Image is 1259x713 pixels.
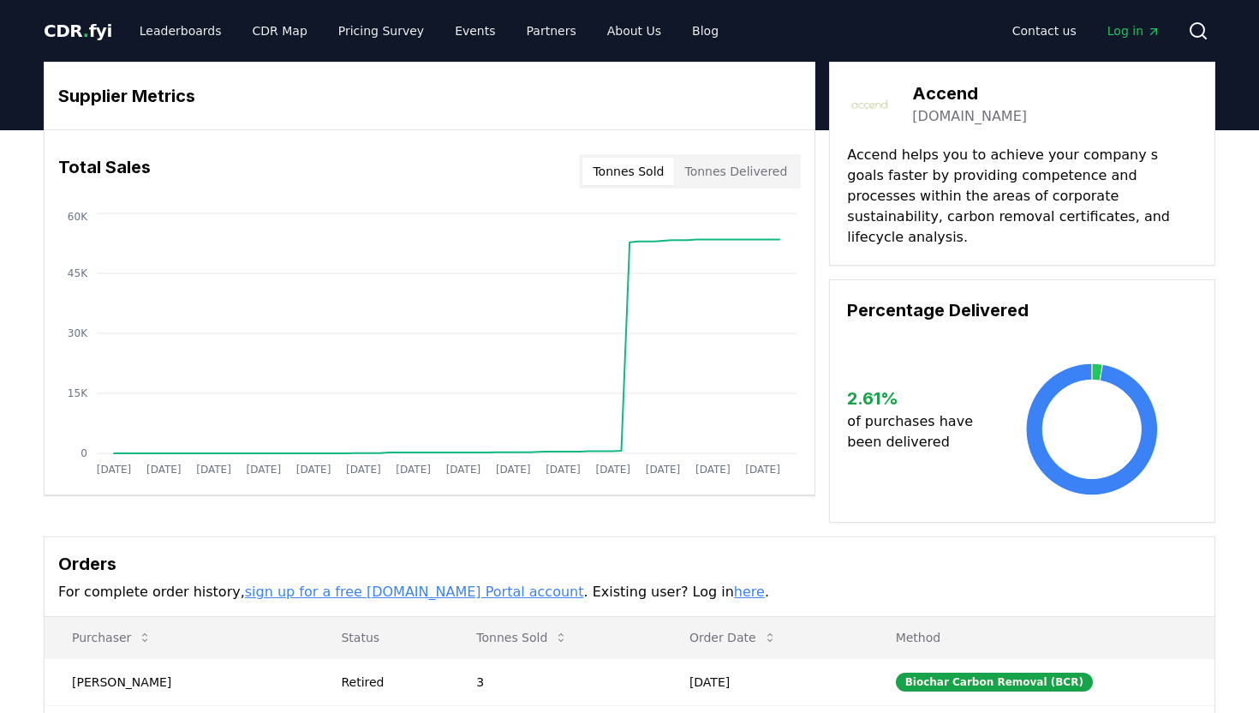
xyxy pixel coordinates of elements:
[81,447,87,459] tspan: 0
[68,387,88,399] tspan: 15K
[44,21,112,41] span: CDR fyi
[847,411,987,452] p: of purchases have been delivered
[847,297,1197,323] h3: Percentage Delivered
[695,464,731,476] tspan: [DATE]
[462,620,582,655] button: Tonnes Sold
[999,15,1090,46] a: Contact us
[126,15,236,46] a: Leaderboards
[513,15,590,46] a: Partners
[341,674,435,691] div: Retired
[97,464,132,476] tspan: [DATE]
[58,551,1201,577] h3: Orders
[446,464,481,476] tspan: [DATE]
[847,386,987,411] h3: 2.61 %
[68,211,88,223] tspan: 60K
[674,158,797,185] button: Tonnes Delivered
[247,464,282,476] tspan: [DATE]
[594,15,675,46] a: About Us
[1094,15,1174,46] a: Log in
[245,584,584,600] a: sign up for a free [DOMAIN_NAME] Portal account
[126,15,732,46] nav: Main
[1107,22,1161,39] span: Log in
[449,658,662,705] td: 3
[58,582,1201,602] p: For complete order history, . Existing user? Log in .
[346,464,381,476] tspan: [DATE]
[595,464,630,476] tspan: [DATE]
[83,21,89,41] span: .
[847,80,895,128] img: Accend-logo
[745,464,780,476] tspan: [DATE]
[847,145,1197,248] p: Accend helps you to achieve your company s goals faster by providing competence and processes wit...
[441,15,509,46] a: Events
[196,464,231,476] tspan: [DATE]
[146,464,182,476] tspan: [DATE]
[646,464,681,476] tspan: [DATE]
[239,15,321,46] a: CDR Map
[396,464,431,476] tspan: [DATE]
[58,83,801,109] h3: Supplier Metrics
[68,327,88,339] tspan: 30K
[882,629,1201,646] p: Method
[662,658,868,705] td: [DATE]
[58,154,151,189] h3: Total Sales
[912,106,1027,127] a: [DOMAIN_NAME]
[496,464,531,476] tspan: [DATE]
[44,19,112,43] a: CDR.fyi
[912,81,1027,106] h3: Accend
[45,658,313,705] td: [PERSON_NAME]
[296,464,331,476] tspan: [DATE]
[678,15,732,46] a: Blog
[327,629,435,646] p: Status
[896,673,1093,692] div: Biochar Carbon Removal (BCR)
[676,620,791,655] button: Order Date
[68,267,88,279] tspan: 45K
[999,15,1174,46] nav: Main
[325,15,438,46] a: Pricing Survey
[546,464,581,476] tspan: [DATE]
[58,620,165,655] button: Purchaser
[734,584,765,600] a: here
[582,158,674,185] button: Tonnes Sold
